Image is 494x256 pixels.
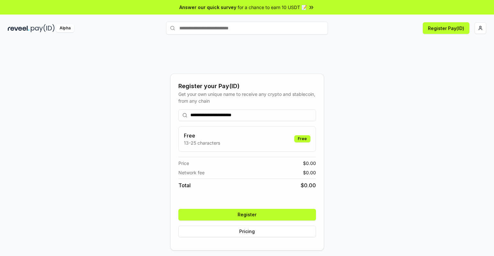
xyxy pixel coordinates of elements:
[303,160,316,167] span: $ 0.00
[178,181,191,189] span: Total
[179,4,236,11] span: Answer our quick survey
[184,132,220,139] h3: Free
[238,4,307,11] span: for a chance to earn 10 USDT 📝
[178,209,316,220] button: Register
[178,160,189,167] span: Price
[294,135,310,142] div: Free
[423,22,469,34] button: Register Pay(ID)
[303,169,316,176] span: $ 0.00
[301,181,316,189] span: $ 0.00
[178,169,205,176] span: Network fee
[178,226,316,237] button: Pricing
[56,24,74,32] div: Alpha
[178,82,316,91] div: Register your Pay(ID)
[31,24,55,32] img: pay_id
[178,91,316,104] div: Get your own unique name to receive any crypto and stablecoin, from any chain
[8,24,29,32] img: reveel_dark
[184,139,220,146] p: 13-25 characters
